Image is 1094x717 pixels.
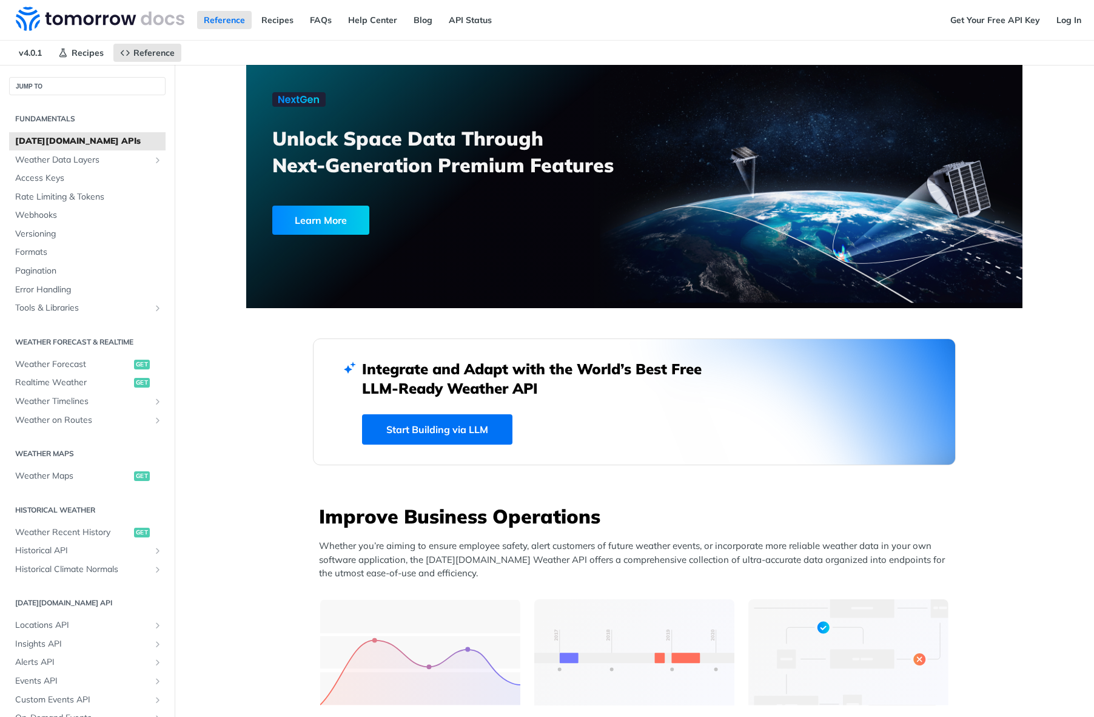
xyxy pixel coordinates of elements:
[15,564,150,576] span: Historical Climate Normals
[52,44,110,62] a: Recipes
[1050,11,1088,29] a: Log In
[9,392,166,411] a: Weather TimelinesShow subpages for Weather Timelines
[9,560,166,579] a: Historical Climate NormalsShow subpages for Historical Climate Normals
[197,11,252,29] a: Reference
[15,656,150,668] span: Alerts API
[15,302,150,314] span: Tools & Libraries
[153,416,163,425] button: Show subpages for Weather on Routes
[15,396,150,408] span: Weather Timelines
[442,11,498,29] a: API Status
[15,135,163,147] span: [DATE][DOMAIN_NAME] APIs
[9,225,166,243] a: Versioning
[319,503,956,530] h3: Improve Business Operations
[9,132,166,150] a: [DATE][DOMAIN_NAME] APIs
[303,11,338,29] a: FAQs
[153,695,163,705] button: Show subpages for Custom Events API
[362,414,512,445] a: Start Building via LLM
[255,11,300,29] a: Recipes
[134,378,150,388] span: get
[9,113,166,124] h2: Fundamentals
[9,523,166,542] a: Weather Recent Historyget
[15,265,163,277] span: Pagination
[9,542,166,560] a: Historical APIShow subpages for Historical API
[133,47,175,58] span: Reference
[9,411,166,429] a: Weather on RoutesShow subpages for Weather on Routes
[9,151,166,169] a: Weather Data LayersShow subpages for Weather Data Layers
[9,262,166,280] a: Pagination
[12,44,49,62] span: v4.0.1
[407,11,439,29] a: Blog
[15,638,150,650] span: Insights API
[272,92,326,107] img: NextGen
[15,470,131,482] span: Weather Maps
[134,360,150,369] span: get
[15,377,131,389] span: Realtime Weather
[15,545,150,557] span: Historical API
[15,358,131,371] span: Weather Forecast
[134,528,150,537] span: get
[153,621,163,630] button: Show subpages for Locations API
[9,77,166,95] button: JUMP TO
[9,616,166,635] a: Locations APIShow subpages for Locations API
[320,599,520,705] img: 39565e8-group-4962x.svg
[15,154,150,166] span: Weather Data Layers
[15,191,163,203] span: Rate Limiting & Tokens
[72,47,104,58] span: Recipes
[9,653,166,672] a: Alerts APIShow subpages for Alerts API
[272,125,648,178] h3: Unlock Space Data Through Next-Generation Premium Features
[9,597,166,608] h2: [DATE][DOMAIN_NAME] API
[153,639,163,649] button: Show subpages for Insights API
[153,546,163,556] button: Show subpages for Historical API
[15,284,163,296] span: Error Handling
[113,44,181,62] a: Reference
[534,599,734,705] img: 13d7ca0-group-496-2.svg
[134,471,150,481] span: get
[153,658,163,667] button: Show subpages for Alerts API
[15,228,163,240] span: Versioning
[944,11,1047,29] a: Get Your Free API Key
[16,7,184,31] img: Tomorrow.io Weather API Docs
[153,397,163,406] button: Show subpages for Weather Timelines
[9,672,166,690] a: Events APIShow subpages for Events API
[153,155,163,165] button: Show subpages for Weather Data Layers
[15,527,131,539] span: Weather Recent History
[15,414,150,426] span: Weather on Routes
[15,619,150,631] span: Locations API
[153,676,163,686] button: Show subpages for Events API
[748,599,948,705] img: a22d113-group-496-32x.svg
[319,539,956,581] p: Whether you’re aiming to ensure employee safety, alert customers of future weather events, or inc...
[9,243,166,261] a: Formats
[9,448,166,459] h2: Weather Maps
[9,374,166,392] a: Realtime Weatherget
[9,337,166,348] h2: Weather Forecast & realtime
[15,694,150,706] span: Custom Events API
[9,635,166,653] a: Insights APIShow subpages for Insights API
[9,188,166,206] a: Rate Limiting & Tokens
[15,246,163,258] span: Formats
[153,303,163,313] button: Show subpages for Tools & Libraries
[9,505,166,516] h2: Historical Weather
[362,359,720,398] h2: Integrate and Adapt with the World’s Best Free LLM-Ready Weather API
[9,299,166,317] a: Tools & LibrariesShow subpages for Tools & Libraries
[9,206,166,224] a: Webhooks
[9,467,166,485] a: Weather Mapsget
[15,675,150,687] span: Events API
[9,691,166,709] a: Custom Events APIShow subpages for Custom Events API
[153,565,163,574] button: Show subpages for Historical Climate Normals
[272,206,572,235] a: Learn More
[15,172,163,184] span: Access Keys
[15,209,163,221] span: Webhooks
[9,169,166,187] a: Access Keys
[272,206,369,235] div: Learn More
[341,11,404,29] a: Help Center
[9,281,166,299] a: Error Handling
[9,355,166,374] a: Weather Forecastget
